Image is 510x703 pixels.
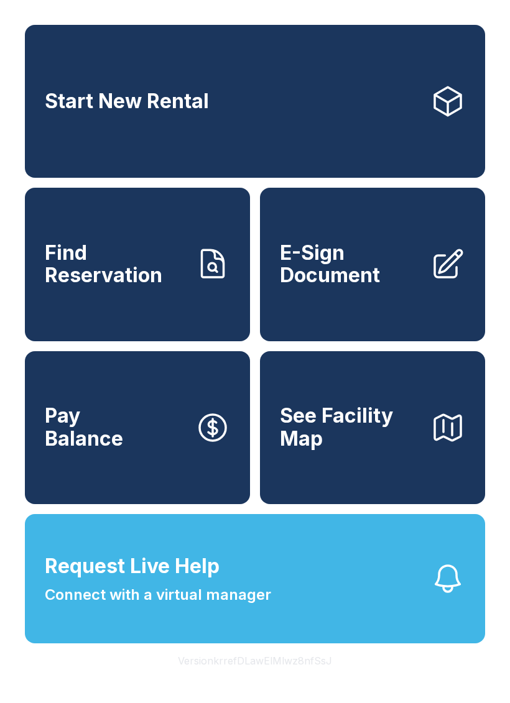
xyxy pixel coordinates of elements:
span: Pay Balance [45,405,123,450]
span: Request Live Help [45,551,220,581]
span: Connect with a virtual manager [45,584,271,606]
button: See Facility Map [260,351,485,504]
a: Start New Rental [25,25,485,178]
button: PayBalance [25,351,250,504]
button: Request Live HelpConnect with a virtual manager [25,514,485,643]
span: Start New Rental [45,90,209,113]
span: See Facility Map [280,405,420,450]
a: E-Sign Document [260,188,485,341]
span: Find Reservation [45,242,185,287]
a: Find Reservation [25,188,250,341]
span: E-Sign Document [280,242,420,287]
button: VersionkrrefDLawElMlwz8nfSsJ [168,643,342,678]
